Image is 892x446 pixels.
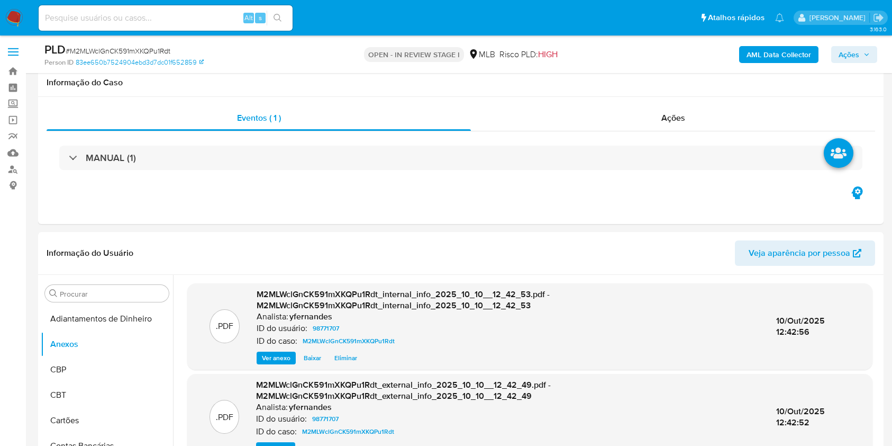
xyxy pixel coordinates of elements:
span: M2MLWclGnCK591mXKQPu1Rdt [303,335,395,347]
span: s [259,13,262,23]
a: M2MLWclGnCK591mXKQPu1Rdt [298,335,399,347]
h6: yfernandes [289,402,332,413]
button: Ver anexo [257,352,296,364]
span: M2MLWclGnCK591mXKQPu1Rdt_external_info_2025_10_10__12_42_49.pdf - M2MLWclGnCK591mXKQPu1Rdt_extern... [256,379,551,403]
span: Risco PLD: [499,49,558,60]
button: Ações [831,46,877,63]
p: .PDF [216,412,233,423]
div: MANUAL (1) [59,146,862,170]
button: Adiantamentos de Dinheiro [41,306,173,332]
p: OPEN - IN REVIEW STAGE I [364,47,464,62]
button: AML Data Collector [739,46,818,63]
b: AML Data Collector [747,46,811,63]
p: Analista: [257,311,288,322]
a: 98771707 [308,413,343,425]
button: Baixar [298,352,326,364]
span: Eventos ( 1 ) [237,112,281,124]
p: Analista: [256,402,288,413]
button: search-icon [267,11,288,25]
span: 10/Out/2025 12:42:56 [776,315,825,338]
span: Atalhos rápidos [708,12,764,23]
span: Alt [244,13,253,23]
p: yngrid.fernandes@mercadolivre.com [809,13,869,23]
span: Ações [661,112,685,124]
span: Veja aparência por pessoa [749,240,850,266]
a: 83ee650b7524904ebd3d7dc01f652859 [76,58,204,67]
span: # M2MLWclGnCK591mXKQPu1Rdt [66,46,170,56]
b: Person ID [44,58,74,67]
p: .PDF [216,320,233,332]
a: Notificações [775,13,784,22]
a: Sair [873,12,884,23]
a: 98771707 [308,322,343,335]
span: Eliminar [334,353,357,363]
h6: yfernandes [289,311,332,322]
span: 98771707 [313,322,339,335]
p: ID do caso: [257,336,297,346]
h3: MANUAL (1) [86,152,136,164]
button: Cartões [41,408,173,433]
span: M2MLWclGnCK591mXKQPu1Rdt [302,425,394,438]
button: Eliminar [329,352,362,364]
h1: Informação do Usuário [47,248,133,258]
button: CBP [41,357,173,382]
span: M2MLWclGnCK591mXKQPu1Rdt_internal_info_2025_10_10__12_42_53.pdf - M2MLWclGnCK591mXKQPu1Rdt_intern... [257,288,550,312]
p: ID do caso: [256,426,297,437]
span: HIGH [538,48,558,60]
span: 98771707 [312,413,339,425]
div: MLB [468,49,495,60]
span: Ações [839,46,859,63]
input: Pesquise usuários ou casos... [39,11,293,25]
h1: Informação do Caso [47,77,875,88]
span: Ver anexo [262,353,290,363]
button: Veja aparência por pessoa [735,240,875,266]
p: ID do usuário: [257,323,307,334]
button: Procurar [49,289,58,298]
p: ID do usuário: [256,414,307,424]
span: Baixar [304,353,321,363]
span: 10/Out/2025 12:42:52 [776,405,825,429]
b: PLD [44,41,66,58]
button: CBT [41,382,173,408]
input: Procurar [60,289,165,299]
button: Anexos [41,332,173,357]
a: M2MLWclGnCK591mXKQPu1Rdt [298,425,398,438]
